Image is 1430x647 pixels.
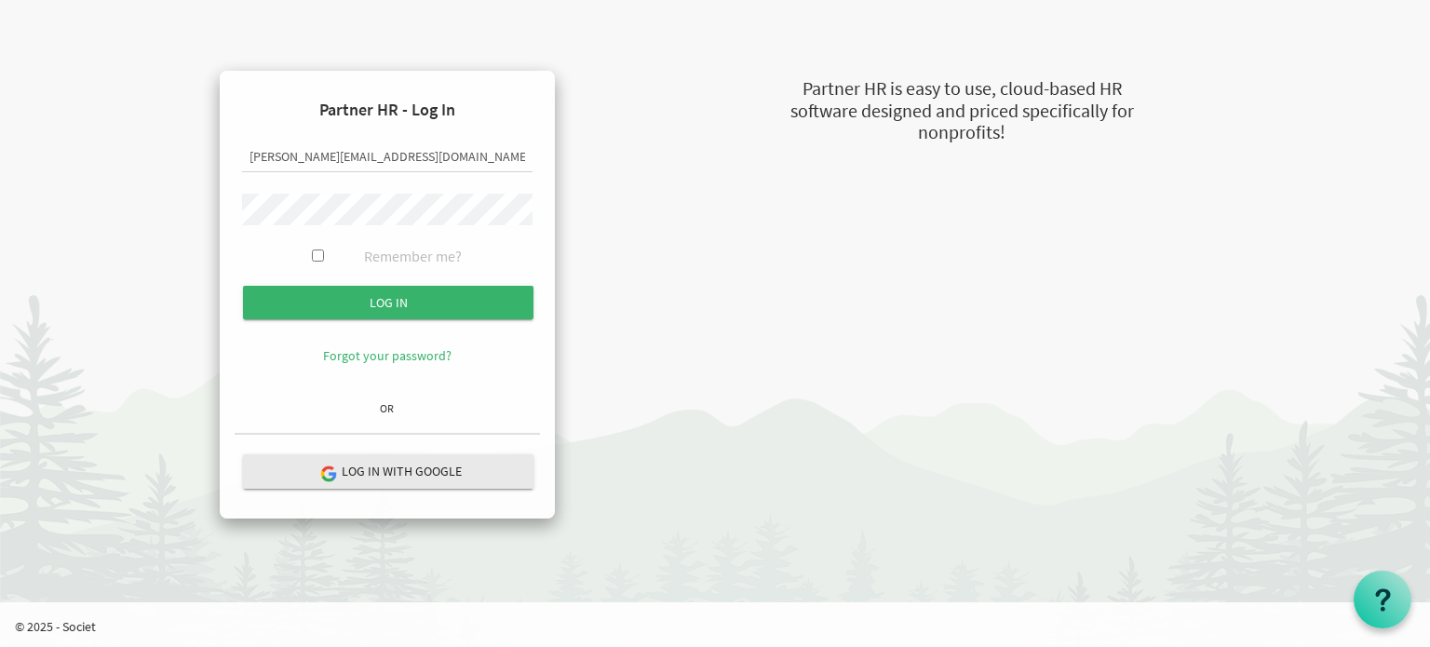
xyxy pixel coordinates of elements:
[243,454,533,489] button: Log in with Google
[696,75,1227,102] div: Partner HR is easy to use, cloud-based HR
[319,465,336,481] img: google-logo.png
[15,617,1430,636] p: © 2025 - Societ
[235,86,540,134] h4: Partner HR - Log In
[364,246,462,267] label: Remember me?
[696,98,1227,125] div: software designed and priced specifically for
[242,142,533,173] input: Email
[235,402,540,414] h6: OR
[696,119,1227,146] div: nonprofits!
[243,286,533,319] input: Log in
[323,347,452,364] a: Forgot your password?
